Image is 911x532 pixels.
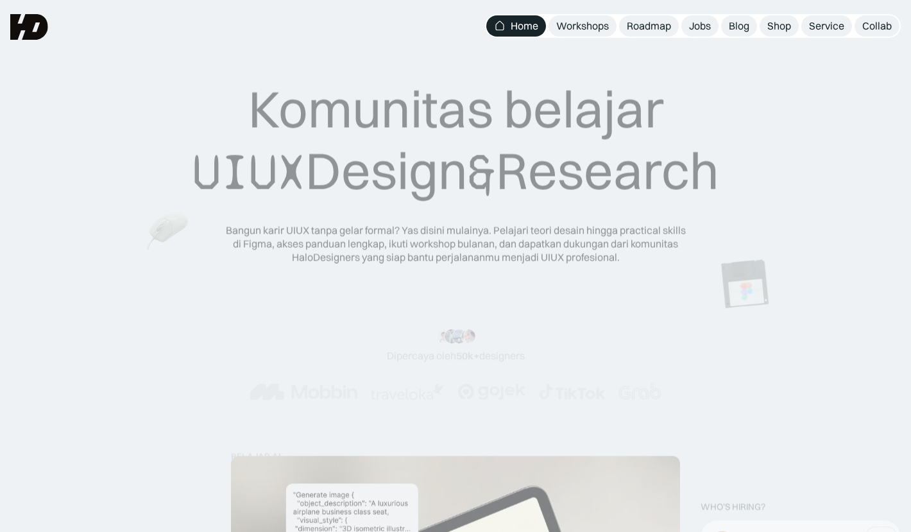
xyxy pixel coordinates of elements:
[627,19,671,33] div: Roadmap
[862,19,892,33] div: Collab
[556,19,609,33] div: Workshops
[760,15,799,37] a: Shop
[701,502,765,513] div: WHO’S HIRING?
[486,15,546,37] a: Home
[387,349,525,363] div: Dipercaya oleh designers
[721,15,757,37] a: Blog
[456,349,479,362] span: 50k+
[192,78,719,203] div: Komunitas belajar Design Research
[855,15,899,37] a: Collab
[801,15,852,37] a: Service
[231,451,280,462] div: belajar ai
[767,19,791,33] div: Shop
[809,19,844,33] div: Service
[225,224,686,264] div: Bangun karir UIUX tanpa gelar formal? Yas disini mulainya. Pelajari teori desain hingga practical...
[468,142,496,203] span: &
[511,19,538,33] div: Home
[549,15,617,37] a: Workshops
[729,19,749,33] div: Blog
[689,19,711,33] div: Jobs
[619,15,679,37] a: Roadmap
[192,142,305,203] span: UIUX
[681,15,719,37] a: Jobs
